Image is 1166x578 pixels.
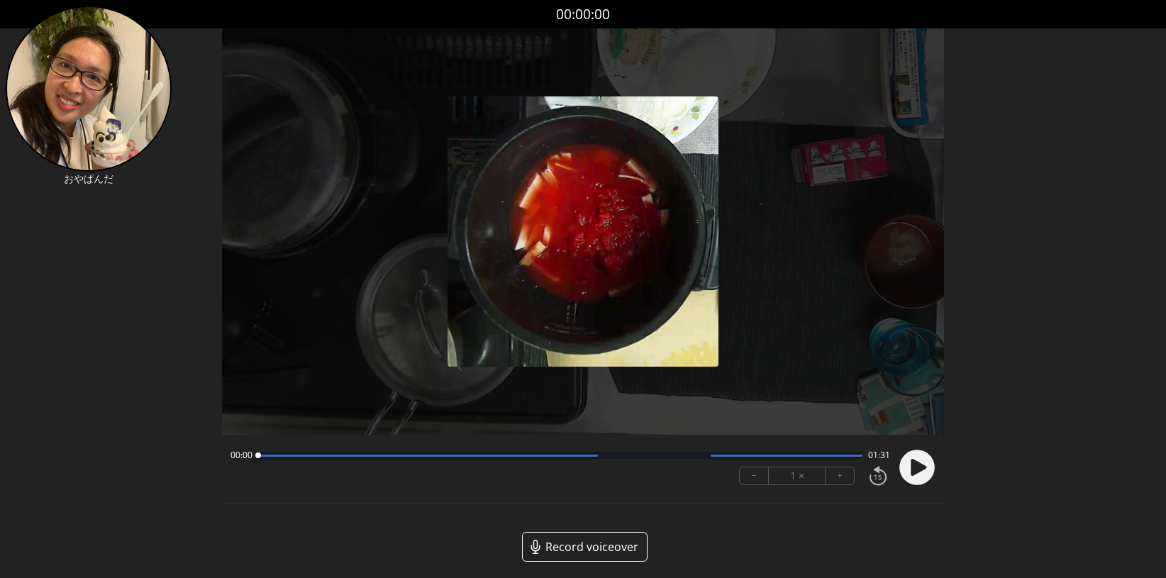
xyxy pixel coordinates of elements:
span: 01:31 [868,450,890,461]
p: おやぱんだ [6,172,172,186]
span: 00:00 [231,450,252,461]
a: 00:00:00 [556,4,610,25]
button: − [740,467,769,484]
div: 1 × [769,467,826,484]
img: Poster Image [448,96,718,367]
span: Record voiceover [545,538,638,555]
button: + [826,467,854,484]
a: Record voiceover [522,532,648,562]
img: AI [6,6,172,172]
